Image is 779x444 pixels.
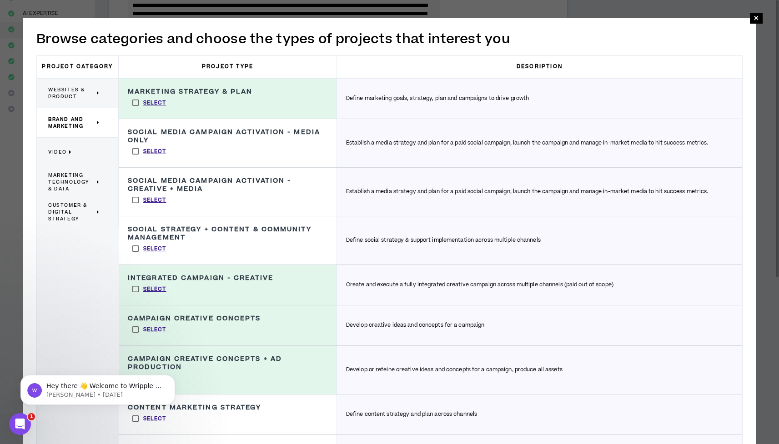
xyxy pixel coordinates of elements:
[128,128,327,145] h3: Social Media Campaign Activation - Media Only
[346,366,563,374] p: Develop or refeine creative ideas and concepts for a campaign, produce all assets
[128,88,253,96] h3: Marketing Strategy & Plan
[128,404,261,412] h3: Content Marketing Strategy
[128,177,327,193] h3: Social Media Campaign Activation - Creative + Media
[346,188,709,196] p: Establish a media strategy and plan for a paid social campaign, launch the campaign and manage in...
[143,285,166,294] p: Select
[48,116,95,130] span: Brand and Marketing
[28,413,35,420] span: 1
[7,356,189,419] iframe: Intercom notifications message
[37,56,119,78] h3: Project Category
[346,281,613,289] p: Create and execute a fully integrated creative campaign across multiple channels (paid out of scope)
[48,149,67,155] span: Video
[9,413,31,435] iframe: Intercom live chat
[143,196,166,205] p: Select
[143,326,166,334] p: Select
[48,86,95,100] span: Websites & Product
[119,56,337,78] h3: Project Type
[346,321,485,329] p: Develop creative ideas and concepts for a campaign
[143,148,166,156] p: Select
[346,139,709,147] p: Establish a media strategy and plan for a paid social campaign, launch the campaign and manage in...
[128,355,327,371] h3: Campaign Creative Concepts + Ad Production
[143,245,166,253] p: Select
[346,236,541,244] p: Define social strategy & support implementation across multiple channels
[346,410,477,419] p: Define content strategy and plan across channels
[128,225,327,242] h3: Social Strategy + Content & Community Management
[36,30,743,49] h2: Browse categories and choose the types of projects that interest you
[143,99,166,107] p: Select
[337,56,742,78] h3: Description
[48,172,95,192] span: Marketing Technology & Data
[128,274,273,282] h3: Integrated Campaign - Creative
[346,95,529,103] p: Define marketing goals, strategy, plan and campaigns to drive growth
[754,12,759,23] span: ×
[128,314,261,323] h3: Campaign Creative Concepts
[48,202,95,222] span: Customer & Digital Strategy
